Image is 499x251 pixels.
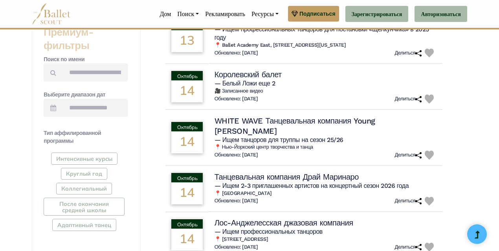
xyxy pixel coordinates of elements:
[215,172,359,182] font: Танцевальная компания Драй Маринаро
[44,91,105,98] font: Выберите диапазон дат
[44,56,84,62] font: Поиск по имени
[180,184,194,200] font: 14
[215,42,346,48] font: 📍 Ballet Academy East, [STREET_ADDRESS][US_STATE]
[44,26,94,51] font: Премиум-фильтры
[205,10,245,18] font: Рекламировать
[180,231,194,246] font: 14
[248,6,282,22] a: Ресурсы
[44,130,101,144] font: Тип аффилированной программы
[157,6,174,22] a: Дом
[160,10,171,18] font: Дом
[62,63,128,82] input: Поиск по именам...
[202,6,248,22] a: Рекламировать
[177,175,198,181] font: Октябрь
[215,96,258,102] font: Обновлено: [DATE]
[215,50,258,56] font: Обновлено: [DATE]
[215,88,263,94] font: 🎥 Записанное видео
[292,9,298,18] img: gem.svg
[394,50,415,56] font: Делиться
[251,10,274,18] font: Ресурсы
[215,228,323,235] font: — Ищем профессиональных танцоров
[215,80,253,87] font: — Белый Лож
[345,6,409,22] a: Зарегистрироваться
[180,82,194,98] font: 14
[177,10,194,18] font: Поиск
[215,70,282,79] font: Королевский балет
[177,221,198,227] font: Октябрь
[215,116,375,136] font: WHITE WAVE Танцевальная компания Young [PERSON_NAME]
[215,198,258,204] font: Обновлено: [DATE]
[352,11,402,17] font: Зарегистрироваться
[215,244,258,250] font: Обновлено: [DATE]
[215,152,258,158] font: Обновлено: [DATE]
[177,124,198,130] font: Октябрь
[394,198,415,204] font: Делиться
[174,6,202,22] a: Поиск
[394,96,415,102] font: Делиться
[215,236,268,242] font: 📍 [STREET_ADDRESS]
[180,32,194,48] font: 13
[288,6,339,22] a: Подписаться
[394,244,415,250] font: Делиться
[180,133,194,149] font: 14
[215,182,409,189] font: — Ищем 2-3 приглашенных артистов на концертный сезон 2026 года
[415,6,467,22] a: Авторизоваться
[421,11,461,17] font: Авторизоваться
[215,25,429,41] font: — Ищем профессиональных танцоров для постановки «Щелкунчика» в 2025 году
[177,73,198,79] font: Октябрь
[394,152,415,158] font: Делиться
[253,80,275,87] a: и еще 2
[215,136,343,144] font: — Ищем танцоров для труппы на сезон 25/26
[215,190,272,196] font: 📍 [GEOGRAPHIC_DATA]
[215,218,353,227] font: Лос-Анджелесская джазовая компания
[299,11,336,17] font: Подписаться
[215,144,313,150] font: 📍 Нью-Йоркский центр творчества и танца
